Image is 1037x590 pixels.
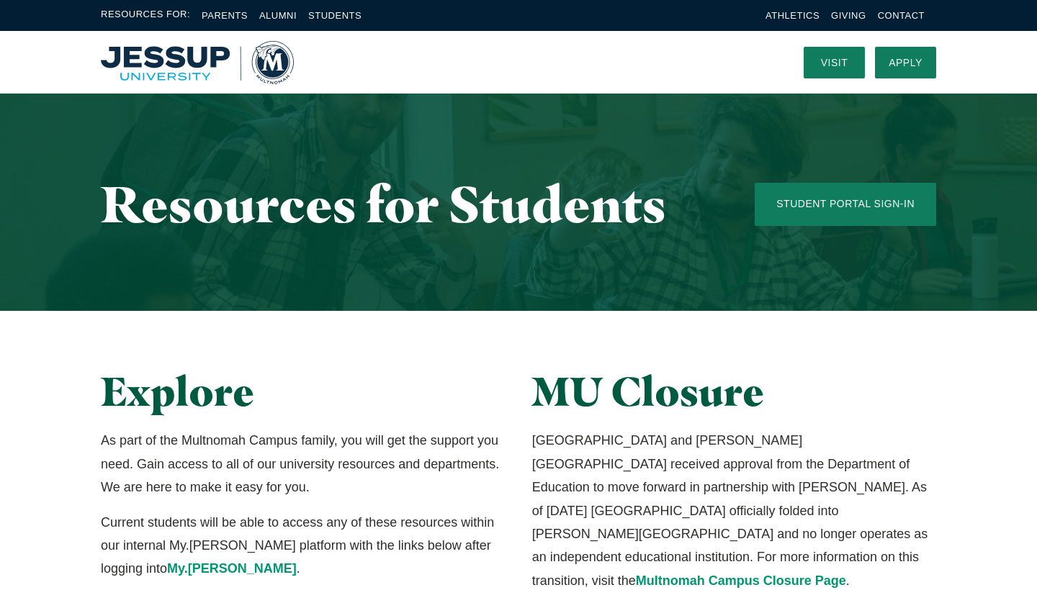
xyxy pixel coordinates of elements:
h1: Resources for Students [101,176,697,232]
a: Giving [831,10,866,21]
a: Visit [804,47,865,78]
span: Resources For: [101,7,190,24]
p: Current students will be able to access any of these resources within our internal My.[PERSON_NAM... [101,511,505,581]
h2: MU Closure [532,368,936,414]
a: Student Portal Sign-In [755,183,936,226]
a: Athletics [766,10,820,21]
h2: Explore [101,368,505,414]
a: Parents [202,10,248,21]
a: Multnomah Campus Closure Page [636,573,846,588]
a: Contact [878,10,925,21]
a: Apply [875,47,936,78]
a: Students [308,10,362,21]
a: Alumni [259,10,297,21]
a: Home [101,41,294,84]
img: Multnomah University Logo [101,41,294,84]
a: My.[PERSON_NAME] [167,561,297,576]
p: As part of the Multnomah Campus family, you will get the support you need. Gain access to all of ... [101,429,505,499]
